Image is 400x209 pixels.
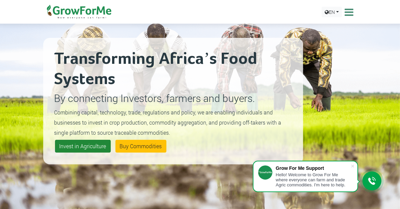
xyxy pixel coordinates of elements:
[54,109,282,136] small: Combining capital, technology, trade, regulations and policy, we are enabling individuals and bus...
[55,140,111,153] a: Invest in Agriculture
[322,7,342,17] a: EN
[276,165,351,171] div: Grow For Me Support
[54,49,292,89] h2: Transforming Africa’s Food Systems
[54,90,292,106] p: By connecting Investors, farmers and buyers.
[115,140,166,153] a: Buy Commodities
[276,172,351,187] div: Hello! Welcome to Grow For Me where everyone can farm and trade Agric commodities. I'm here to help.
